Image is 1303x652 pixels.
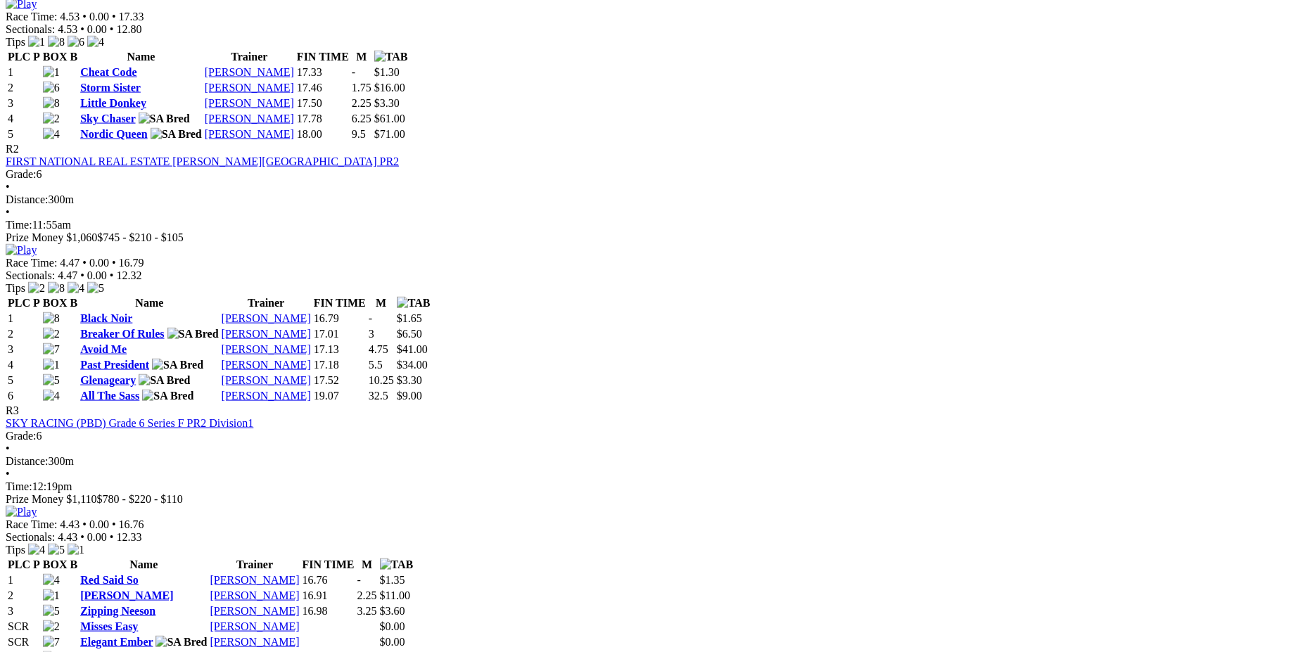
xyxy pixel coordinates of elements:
[43,390,60,402] img: 4
[80,312,132,324] a: Black Noir
[296,127,350,141] td: 18.00
[119,257,144,269] span: 16.79
[112,257,116,269] span: •
[6,430,1297,442] div: 6
[380,620,405,632] span: $0.00
[33,51,40,63] span: P
[43,312,60,325] img: 8
[313,296,367,310] th: FIN TIME
[221,296,312,310] th: Trainer
[296,50,350,64] th: FIN TIME
[6,244,37,257] img: Play
[43,359,60,371] img: 1
[205,97,294,109] a: [PERSON_NAME]
[28,544,45,556] img: 4
[302,604,355,618] td: 16.98
[205,82,294,94] a: [PERSON_NAME]
[142,390,193,402] img: SA Bred
[68,36,84,49] img: 6
[380,589,410,601] span: $11.00
[7,620,41,634] td: SCR
[6,544,25,556] span: Tips
[313,389,367,403] td: 19.07
[296,96,350,110] td: 17.50
[80,296,219,310] th: Name
[87,36,104,49] img: 4
[8,297,30,309] span: PLC
[6,417,253,429] a: SKY RACING (PBD) Grade 6 Series F PR2 Division1
[80,23,84,35] span: •
[222,390,311,402] a: [PERSON_NAME]
[80,359,149,371] a: Past President
[80,636,153,648] a: Elegant Ember
[48,36,65,49] img: 8
[380,605,405,617] span: $3.60
[204,50,295,64] th: Trainer
[222,374,311,386] a: [PERSON_NAME]
[313,327,367,341] td: 17.01
[7,81,41,95] td: 2
[7,635,41,649] td: SCR
[82,11,87,23] span: •
[6,257,57,269] span: Race Time:
[7,373,41,388] td: 5
[80,128,148,140] a: Nordic Queen
[87,282,104,295] img: 5
[80,113,135,124] a: Sky Chaser
[352,128,366,140] text: 9.5
[43,97,60,110] img: 8
[7,127,41,141] td: 5
[80,574,139,586] a: Red Said So
[313,373,367,388] td: 17.52
[302,589,355,603] td: 16.91
[139,374,190,387] img: SA Bred
[210,589,299,601] a: [PERSON_NAME]
[7,327,41,341] td: 2
[116,531,141,543] span: 12.33
[357,574,361,586] text: -
[8,51,30,63] span: PLC
[80,328,164,340] a: Breaker Of Rules
[82,257,87,269] span: •
[43,66,60,79] img: 1
[43,636,60,648] img: 7
[374,97,400,109] span: $3.30
[87,531,107,543] span: 0.00
[6,36,25,48] span: Tips
[357,605,377,617] text: 3.25
[58,23,77,35] span: 4.53
[313,312,367,326] td: 16.79
[369,390,388,402] text: 32.5
[110,23,114,35] span: •
[48,282,65,295] img: 8
[352,82,371,94] text: 1.75
[6,193,48,205] span: Distance:
[6,168,1297,181] div: 6
[352,97,371,109] text: 2.25
[7,312,41,326] td: 1
[43,51,68,63] span: BOX
[397,297,431,309] img: TAB
[296,112,350,126] td: 17.78
[89,257,109,269] span: 0.00
[313,358,367,372] td: 17.18
[222,343,311,355] a: [PERSON_NAME]
[68,282,84,295] img: 4
[43,297,68,309] span: BOX
[302,558,355,572] th: FIN TIME
[43,328,60,340] img: 2
[7,589,41,603] td: 2
[397,328,422,340] span: $6.50
[33,297,40,309] span: P
[205,113,294,124] a: [PERSON_NAME]
[6,480,1297,493] div: 12:19pm
[7,343,41,357] td: 3
[80,50,203,64] th: Name
[116,23,141,35] span: 12.80
[43,128,60,141] img: 4
[222,359,311,371] a: [PERSON_NAME]
[70,558,77,570] span: B
[152,359,203,371] img: SA Bred
[374,51,408,63] img: TAB
[87,23,107,35] span: 0.00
